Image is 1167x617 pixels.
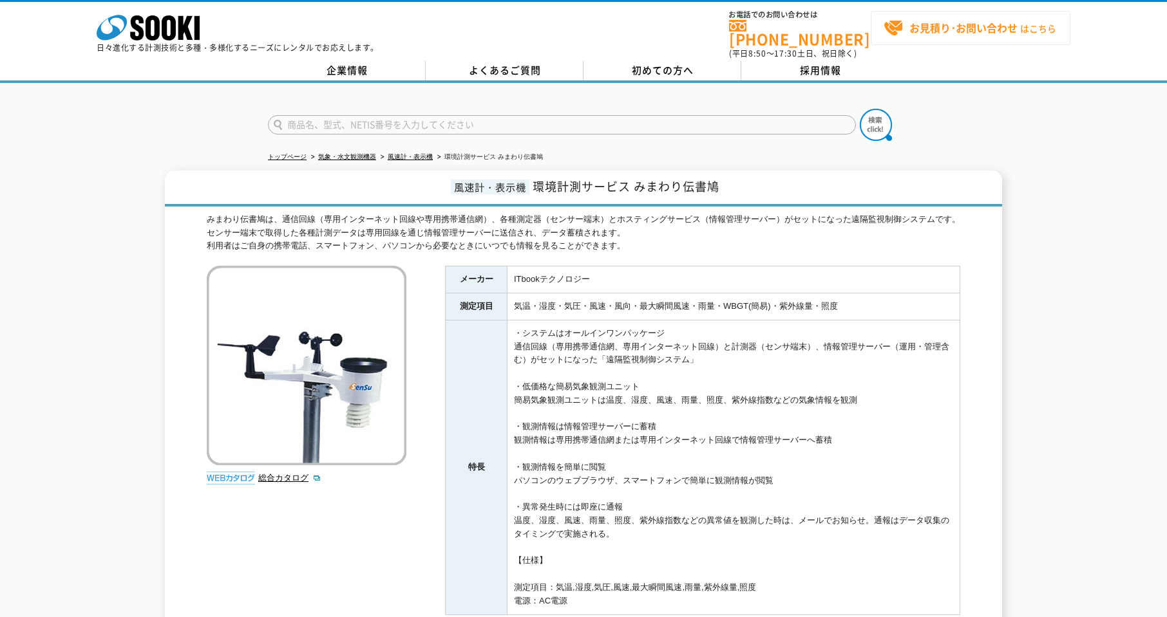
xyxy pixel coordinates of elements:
p: 日々進化する計測技術と多種・多様化するニーズにレンタルでお応えします。 [97,44,379,51]
a: 企業情報 [268,61,426,80]
img: webカタログ [207,472,255,484]
a: 初めての方へ [583,61,741,80]
a: 風速計・表示機 [388,153,433,160]
a: お見積り･お問い合わせはこちら [871,11,1070,45]
a: 採用情報 [741,61,899,80]
th: 特長 [446,320,508,614]
td: ITbookテクノロジー [508,266,960,293]
a: トップページ [268,153,307,160]
img: btn_search.png [860,109,892,141]
span: (平日 ～ 土日、祝日除く) [729,48,857,59]
span: お電話でのお問い合わせは [729,11,871,19]
td: 気温・湿度・気圧・風速・風向・最大瞬間風速・雨量・WBGT(簡易)・紫外線量・照度 [508,293,960,320]
strong: お見積り･お問い合わせ [909,20,1018,35]
span: 初めての方へ [632,63,694,77]
span: 17:30 [774,48,797,59]
li: 環境計測サービス みまわり伝書鳩 [435,151,543,164]
div: みまわり伝書鳩は、通信回線（専用インターネット回線や専用携帯通信網）、各種測定器（センサー端末）とホスティングサービス（情報管理サーバー）がセットになった遠隔監視制御システムです。 センサー端末... [207,213,960,253]
a: 気象・水文観測機器 [318,153,376,160]
input: 商品名、型式、NETIS番号を入力してください [268,115,856,134]
th: メーカー [446,266,508,293]
span: 風速計・表示機 [451,180,529,194]
th: 測定項目 [446,293,508,320]
a: 総合カタログ [258,473,321,483]
span: はこちら [884,19,1056,38]
span: 環境計測サービス みまわり伝書鳩 [533,178,719,195]
span: 8:50 [748,48,766,59]
a: [PHONE_NUMBER] [729,20,871,46]
a: よくあるご質問 [426,61,583,80]
td: ・システムはオールインワンパッケージ 通信回線（専用携帯通信網、専用インターネット回線）と計測器（センサ端末）、情報管理サーバー（運用・管理含む）がセットになった「遠隔監視制御システム」 ・低価... [508,320,960,614]
img: 環境計測サービス みまわり伝書鳩 [207,266,406,465]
